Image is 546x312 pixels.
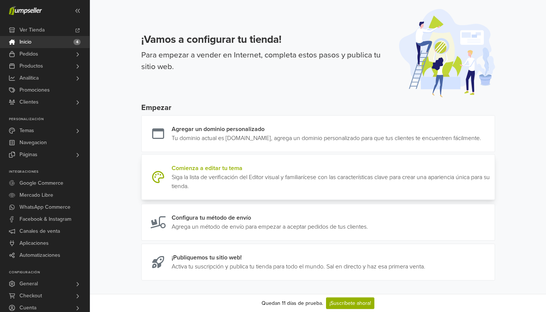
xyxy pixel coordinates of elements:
[19,24,45,36] span: Ver Tienda
[141,33,390,46] h3: ¡Vamos a configurar tu tienda!
[9,170,90,174] p: Integraciones
[9,117,90,122] p: Personalización
[19,249,60,261] span: Automatizaciones
[19,149,37,161] span: Páginas
[19,137,47,149] span: Navegacion
[19,201,70,213] span: WhatsApp Commerce
[19,60,43,72] span: Productos
[19,278,38,290] span: General
[19,84,50,96] span: Promociones
[19,36,31,48] span: Inicio
[19,290,42,302] span: Checkout
[19,72,39,84] span: Analítica
[19,125,34,137] span: Temas
[141,103,495,112] h5: Empezar
[19,225,60,237] span: Canales de venta
[19,189,53,201] span: Mercado Libre
[19,237,49,249] span: Aplicaciones
[326,297,374,309] a: ¡Suscríbete ahora!
[19,177,63,189] span: Google Commerce
[19,48,38,60] span: Pedidos
[19,213,71,225] span: Facebook & Instagram
[399,9,495,97] img: onboarding-illustration-afe561586f57c9d3ab25.svg
[9,270,90,275] p: Configuración
[73,39,81,45] span: 4
[141,49,390,73] p: Para empezar a vender en Internet, completa estos pasos y publica tu sitio web.
[19,96,39,108] span: Clientes
[262,299,323,307] div: Quedan 11 días de prueba.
